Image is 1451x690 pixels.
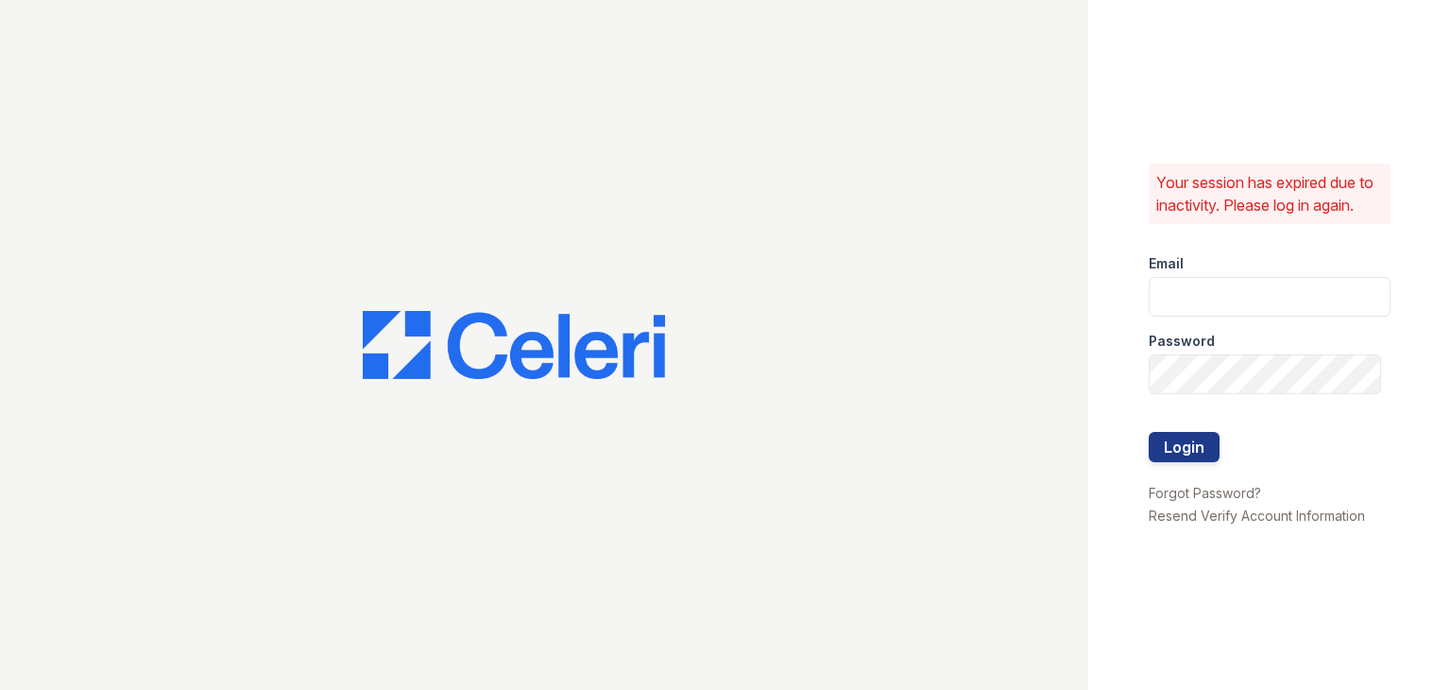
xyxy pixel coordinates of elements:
[1149,485,1261,501] a: Forgot Password?
[363,311,665,379] img: CE_Logo_Blue-a8612792a0a2168367f1c8372b55b34899dd931a85d93a1a3d3e32e68fde9ad4.png
[1156,171,1383,216] p: Your session has expired due to inactivity. Please log in again.
[1149,432,1220,462] button: Login
[1149,508,1365,524] a: Resend Verify Account Information
[1149,332,1215,351] label: Password
[1149,254,1184,273] label: Email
